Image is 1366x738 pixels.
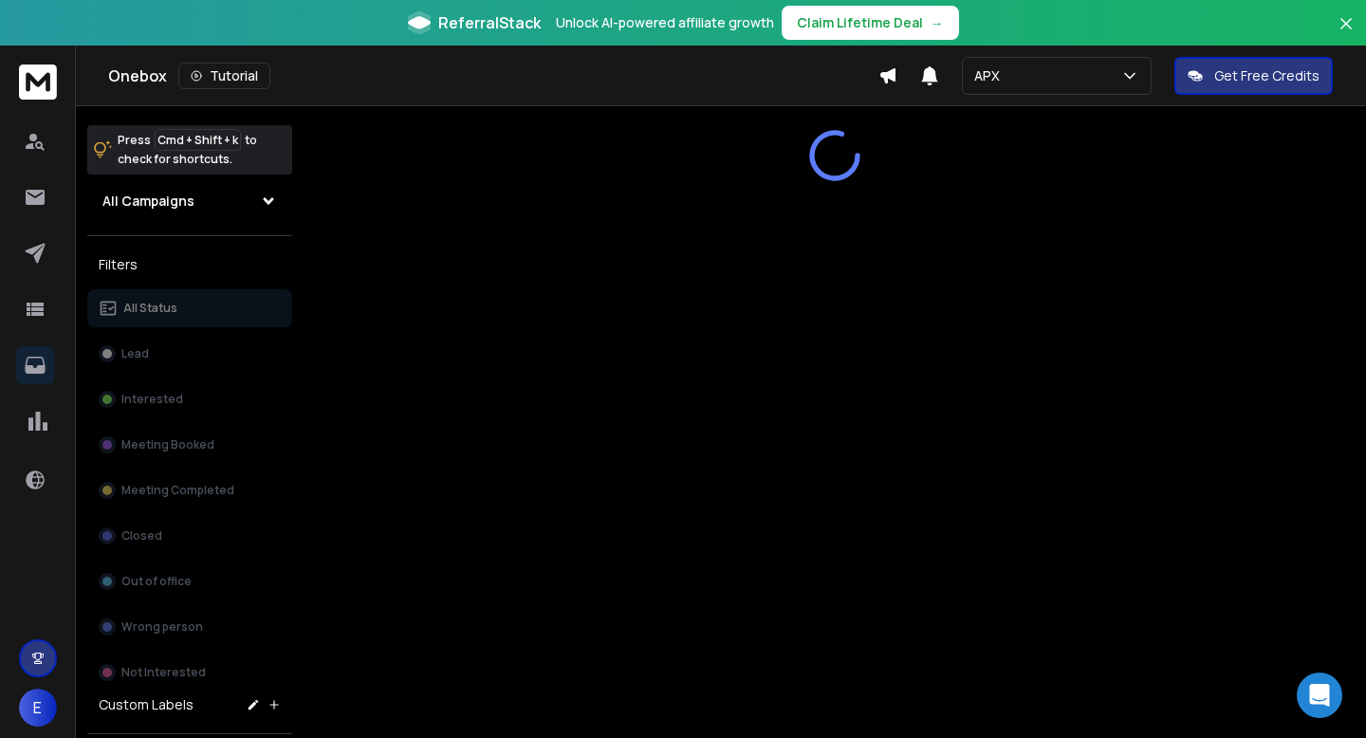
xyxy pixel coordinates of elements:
h1: All Campaigns [102,192,194,211]
span: ReferralStack [438,11,541,34]
button: Claim Lifetime Deal→ [782,6,959,40]
div: Onebox [108,63,878,89]
p: APX [974,66,1007,85]
button: E [19,689,57,727]
button: Close banner [1334,11,1358,57]
button: All Campaigns [87,182,292,220]
p: Unlock AI-powered affiliate growth [556,13,774,32]
button: Tutorial [178,63,270,89]
button: Get Free Credits [1174,57,1333,95]
h3: Filters [87,251,292,278]
span: Cmd + Shift + k [155,129,241,151]
span: → [931,13,944,32]
div: Open Intercom Messenger [1297,673,1342,718]
p: Press to check for shortcuts. [118,131,257,169]
p: Get Free Credits [1214,66,1320,85]
h3: Custom Labels [99,695,194,714]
